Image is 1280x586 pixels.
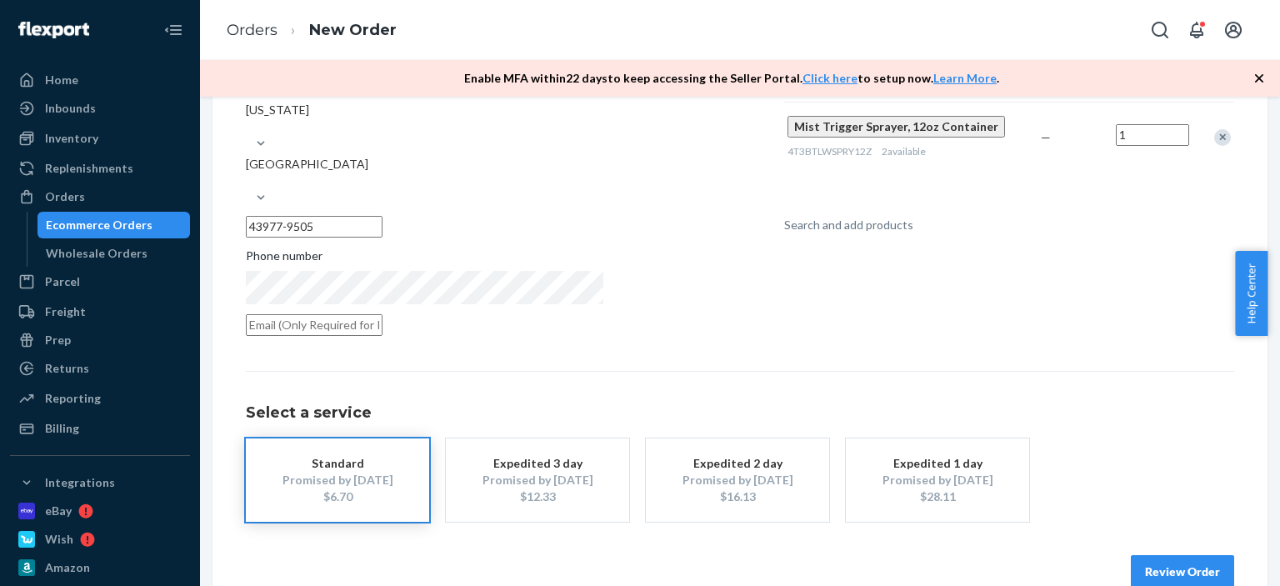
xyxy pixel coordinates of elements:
[1143,13,1177,47] button: Open Search Box
[246,216,382,238] input: ZIP Code
[246,156,734,173] div: [GEOGRAPHIC_DATA]
[10,125,190,152] a: Inventory
[1041,130,1051,144] span: —
[1217,13,1250,47] button: Open account menu
[46,217,152,233] div: Ecommerce Orders
[309,21,397,39] a: New Order
[10,298,190,325] a: Freight
[784,217,913,233] div: Search and add products
[10,183,190,210] a: Orders
[45,559,90,576] div: Amazon
[45,160,133,177] div: Replenishments
[45,503,72,519] div: eBay
[1214,129,1231,146] div: Remove Item
[671,455,804,472] div: Expedited 2 day
[646,438,829,522] button: Expedited 2 dayPromised by [DATE]$16.13
[1180,13,1213,47] button: Open notifications
[871,472,1004,488] div: Promised by [DATE]
[671,488,804,505] div: $16.13
[271,472,404,488] div: Promised by [DATE]
[10,385,190,412] a: Reporting
[1235,251,1267,336] button: Help Center
[45,474,115,491] div: Integrations
[10,355,190,382] a: Returns
[1116,124,1189,146] input: Quantity
[10,526,190,553] a: Wish
[471,472,604,488] div: Promised by [DATE]
[10,67,190,93] a: Home
[271,488,404,505] div: $6.70
[471,488,604,505] div: $12.33
[271,455,404,472] div: Standard
[464,70,999,87] p: Enable MFA within 22 days to keep accessing the Seller Portal. to setup now. .
[213,6,410,55] ol: breadcrumbs
[18,22,89,38] img: Flexport logo
[45,420,79,437] div: Billing
[10,554,190,581] a: Amazon
[45,273,80,290] div: Parcel
[10,268,190,295] a: Parcel
[787,116,1005,138] button: Mist Trigger Sprayer, 12oz Container
[10,469,190,496] button: Integrations
[227,21,277,39] a: Orders
[10,155,190,182] a: Replenishments
[46,245,147,262] div: Wholesale Orders
[933,71,997,85] a: Learn More
[787,145,872,158] span: 4T3BTLWSPRY12Z
[871,455,1004,472] div: Expedited 1 day
[246,102,734,118] div: [US_STATE]
[157,13,190,47] button: Close Navigation
[246,314,382,336] input: Email (Only Required for International)
[45,130,98,147] div: Inventory
[45,100,96,117] div: Inbounds
[10,415,190,442] a: Billing
[246,405,1234,422] h1: Select a service
[45,390,101,407] div: Reporting
[10,95,190,122] a: Inbounds
[246,248,322,271] span: Phone number
[45,188,85,205] div: Orders
[45,72,78,88] div: Home
[45,303,86,320] div: Freight
[10,327,190,353] a: Prep
[882,145,926,158] span: 2 available
[10,498,190,524] a: eBay
[846,438,1029,522] button: Expedited 1 dayPromised by [DATE]$28.11
[246,173,247,189] input: [GEOGRAPHIC_DATA]
[45,332,71,348] div: Prep
[246,118,247,135] input: [US_STATE]
[671,472,804,488] div: Promised by [DATE]
[246,438,429,522] button: StandardPromised by [DATE]$6.70
[37,240,191,267] a: Wholesale Orders
[794,119,998,133] span: Mist Trigger Sprayer, 12oz Container
[802,71,857,85] a: Click here
[446,438,629,522] button: Expedited 3 dayPromised by [DATE]$12.33
[37,212,191,238] a: Ecommerce Orders
[471,455,604,472] div: Expedited 3 day
[45,360,89,377] div: Returns
[871,488,1004,505] div: $28.11
[45,531,73,548] div: Wish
